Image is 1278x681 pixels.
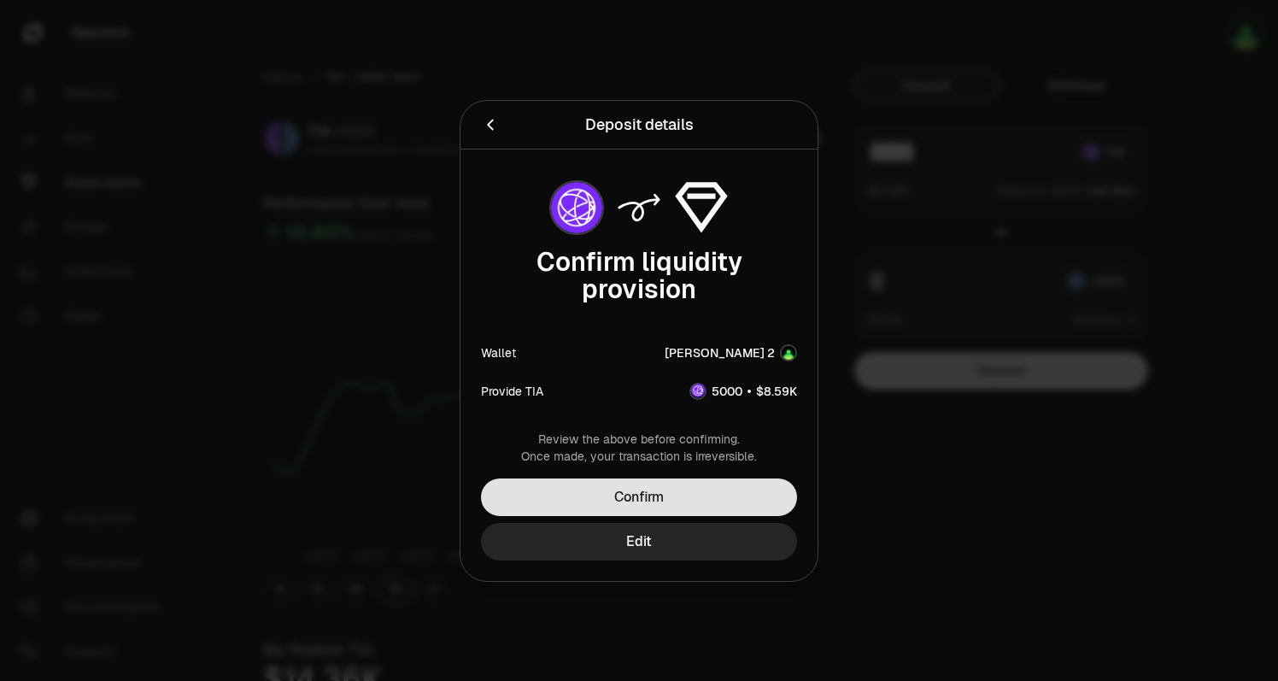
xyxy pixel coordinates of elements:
[481,523,797,561] button: Edit
[585,113,694,137] div: Deposit details
[691,384,705,397] img: TIA Logo
[481,478,797,516] button: Confirm
[481,113,500,137] button: Back
[782,346,795,360] img: Account Image
[481,431,797,465] div: Review the above before confirming. Once made, your transaction is irreversible.
[481,382,543,399] div: Provide TIA
[481,249,797,303] div: Confirm liquidity provision
[665,344,797,361] button: [PERSON_NAME] 2Account Image
[665,344,775,361] div: [PERSON_NAME] 2
[551,182,602,233] img: TIA Logo
[481,344,516,361] div: Wallet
